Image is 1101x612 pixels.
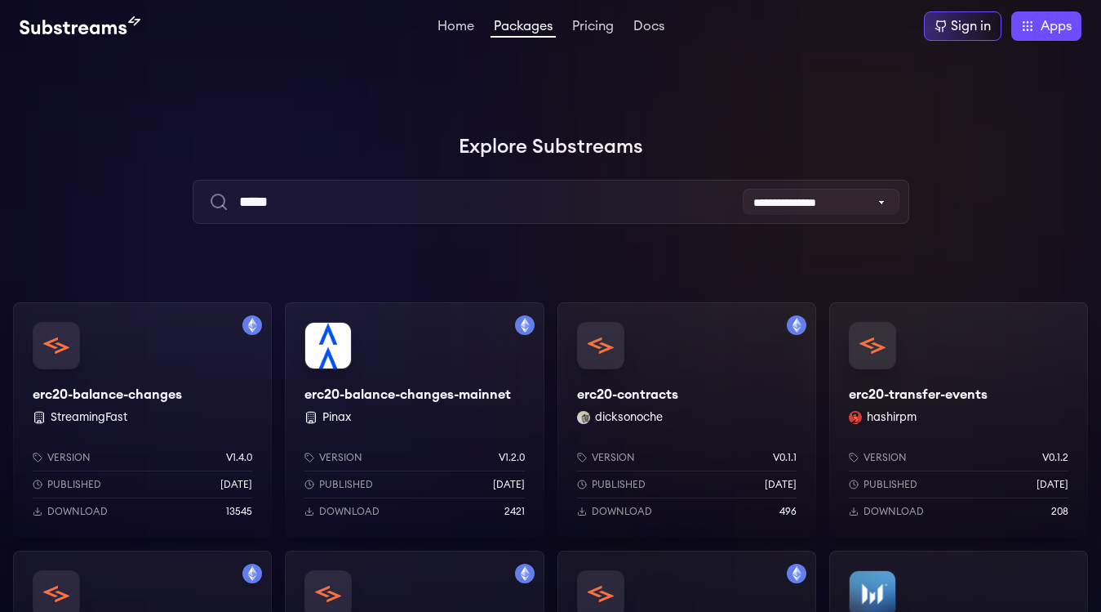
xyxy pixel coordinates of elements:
[1051,505,1068,518] p: 208
[765,478,797,491] p: [DATE]
[595,409,663,426] button: dicksonoche
[924,11,1001,41] a: Sign in
[319,505,380,518] p: Download
[863,478,917,491] p: Published
[773,451,797,464] p: v0.1.1
[569,20,617,36] a: Pricing
[51,409,127,426] button: StreamingFast
[1042,451,1068,464] p: v0.1.2
[491,20,556,38] a: Packages
[47,451,91,464] p: Version
[592,451,635,464] p: Version
[226,505,252,518] p: 13545
[863,505,924,518] p: Download
[787,564,806,583] img: Filter by mainnet network
[285,302,544,538] a: Filter by mainnet networkerc20-balance-changes-mainneterc20-balance-changes-mainnet PinaxVersionv...
[319,451,362,464] p: Version
[557,302,816,538] a: Filter by mainnet networkerc20-contractserc20-contractsdicksonoche dicksonocheVersionv0.1.1Publis...
[515,564,535,583] img: Filter by mainnet network
[499,451,525,464] p: v1.2.0
[630,20,668,36] a: Docs
[493,478,525,491] p: [DATE]
[434,20,477,36] a: Home
[592,478,646,491] p: Published
[242,315,262,335] img: Filter by mainnet network
[779,505,797,518] p: 496
[867,409,917,426] button: hashirpm
[863,451,907,464] p: Version
[1041,16,1072,36] span: Apps
[592,505,652,518] p: Download
[20,16,140,36] img: Substream's logo
[47,505,108,518] p: Download
[220,478,252,491] p: [DATE]
[787,315,806,335] img: Filter by mainnet network
[829,302,1088,538] a: erc20-transfer-eventserc20-transfer-eventshashirpm hashirpmVersionv0.1.2Published[DATE]Download208
[13,131,1088,163] h1: Explore Substreams
[951,16,991,36] div: Sign in
[319,478,373,491] p: Published
[504,505,525,518] p: 2421
[242,564,262,583] img: Filter by mainnet network
[322,409,351,426] button: Pinax
[515,315,535,335] img: Filter by mainnet network
[13,302,272,538] a: Filter by mainnet networkerc20-balance-changeserc20-balance-changes StreamingFastVersionv1.4.0Pub...
[226,451,252,464] p: v1.4.0
[47,478,101,491] p: Published
[1037,478,1068,491] p: [DATE]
